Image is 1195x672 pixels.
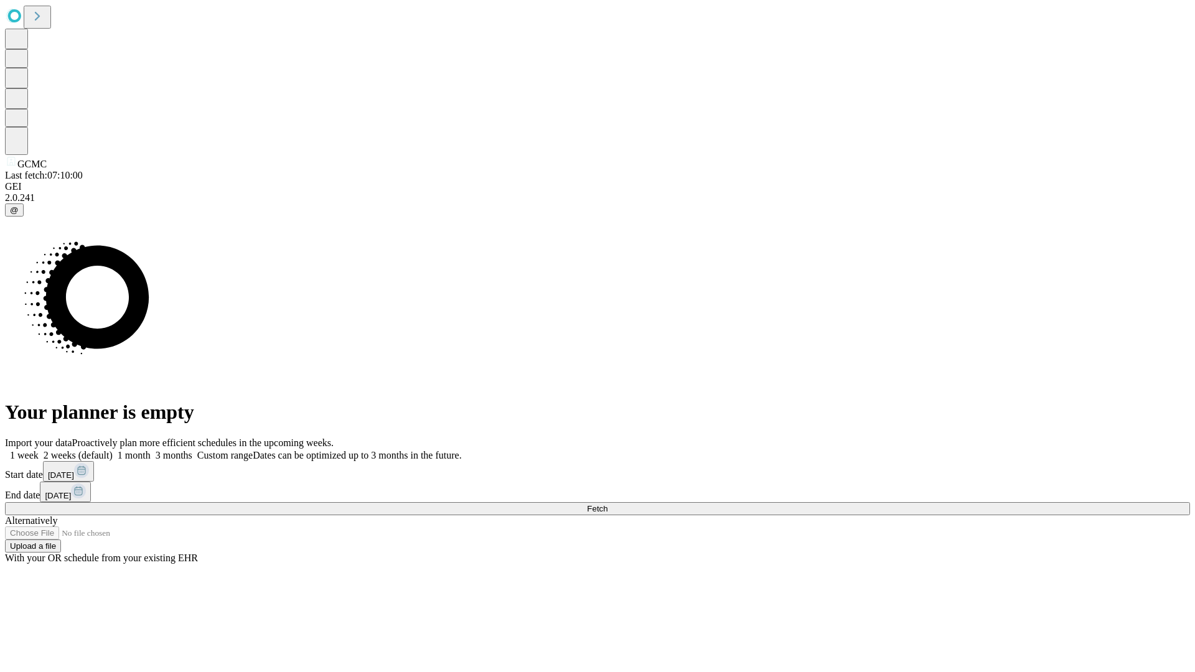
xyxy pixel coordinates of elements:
[197,450,253,460] span: Custom range
[5,539,61,553] button: Upload a file
[156,450,192,460] span: 3 months
[5,170,83,180] span: Last fetch: 07:10:00
[5,437,72,448] span: Import your data
[10,450,39,460] span: 1 week
[5,401,1190,424] h1: Your planner is empty
[5,502,1190,515] button: Fetch
[48,470,74,480] span: [DATE]
[17,159,47,169] span: GCMC
[5,203,24,217] button: @
[5,192,1190,203] div: 2.0.241
[5,515,57,526] span: Alternatively
[44,450,113,460] span: 2 weeks (default)
[10,205,19,215] span: @
[40,482,91,502] button: [DATE]
[587,504,607,513] span: Fetch
[118,450,151,460] span: 1 month
[72,437,334,448] span: Proactively plan more efficient schedules in the upcoming weeks.
[253,450,461,460] span: Dates can be optimized up to 3 months in the future.
[5,482,1190,502] div: End date
[45,491,71,500] span: [DATE]
[5,553,198,563] span: With your OR schedule from your existing EHR
[43,461,94,482] button: [DATE]
[5,181,1190,192] div: GEI
[5,461,1190,482] div: Start date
